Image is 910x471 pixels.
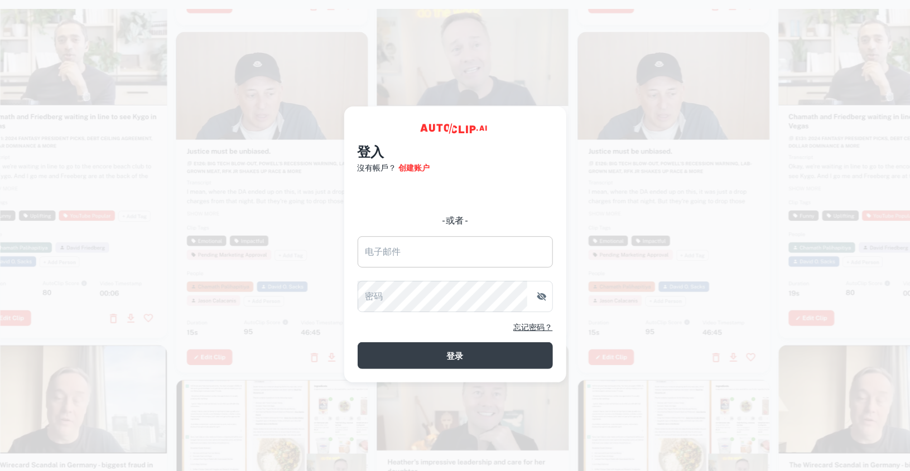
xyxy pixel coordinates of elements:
font: 沒有帳戶？ [358,163,397,172]
font: 登入 [358,144,384,159]
button: 登录 [358,342,553,369]
font: 登录 [447,351,464,361]
iframe: “使用Google账号登录”按钮 [352,182,558,206]
font: 忘记密码？ [514,323,553,332]
a: 创建账户 [399,162,430,174]
font: 创建账户 [399,163,430,172]
font: - 或者 - [442,215,468,226]
a: 忘记密码？ [514,321,553,333]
